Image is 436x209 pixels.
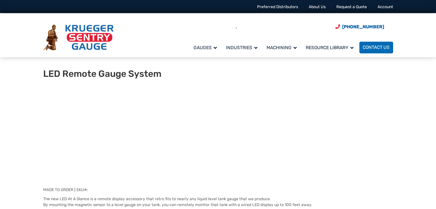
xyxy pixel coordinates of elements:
[378,5,393,9] a: Account
[335,23,384,30] a: Phone Number (920) 434-8860
[226,45,257,50] span: Industries
[43,68,183,79] h1: LED Remote Gauge System
[309,5,326,9] a: About Us
[257,5,298,9] a: Preferred Distributors
[303,41,359,54] a: Resource Library
[306,45,354,50] span: Resource Library
[342,24,384,30] span: [PHONE_NUMBER]
[223,41,263,54] a: Industries
[263,41,303,54] a: Machining
[267,45,297,50] span: Machining
[190,41,223,54] a: Gauges
[363,45,390,50] span: Contact Us
[43,188,73,192] span: MADE TO ORDER
[359,42,393,53] a: Contact Us
[193,45,217,50] span: Gauges
[75,188,88,192] span: SKU#:
[336,5,367,9] a: Request a Quote
[43,24,114,50] img: Krueger Sentry Gauge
